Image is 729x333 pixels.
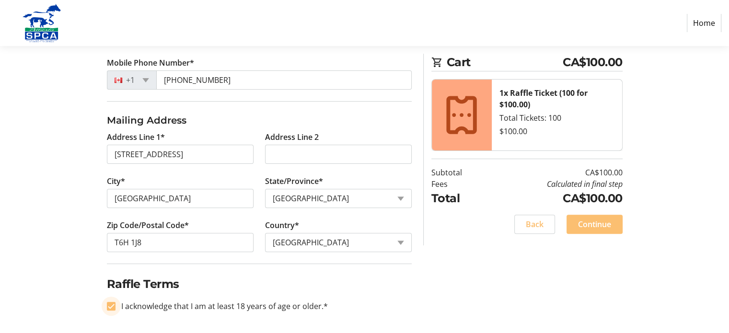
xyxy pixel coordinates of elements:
[431,178,486,190] td: Fees
[499,112,614,124] div: Total Tickets: 100
[514,215,555,234] button: Back
[107,189,254,208] input: City
[107,57,194,69] label: Mobile Phone Number*
[526,218,544,230] span: Back
[107,113,412,127] h3: Mailing Address
[107,131,165,143] label: Address Line 1*
[156,70,412,90] input: (506) 234-5678
[486,167,623,178] td: CA$100.00
[447,54,563,71] span: Cart
[116,300,328,312] label: I acknowledge that I am at least 18 years of age or older.*
[486,178,623,190] td: Calculated in final step
[107,233,254,252] input: Zip or Postal Code
[265,219,299,231] label: Country*
[687,14,721,32] a: Home
[107,145,254,164] input: Address
[265,175,323,187] label: State/Province*
[431,167,486,178] td: Subtotal
[563,54,623,71] span: CA$100.00
[107,276,412,293] h2: Raffle Terms
[107,175,125,187] label: City*
[486,190,623,207] td: CA$100.00
[107,219,189,231] label: Zip Code/Postal Code*
[567,215,623,234] button: Continue
[8,4,76,42] img: Alberta SPCA's Logo
[431,190,486,207] td: Total
[265,131,319,143] label: Address Line 2
[578,218,611,230] span: Continue
[499,126,614,137] div: $100.00
[499,88,588,110] strong: 1x Raffle Ticket (100 for $100.00)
